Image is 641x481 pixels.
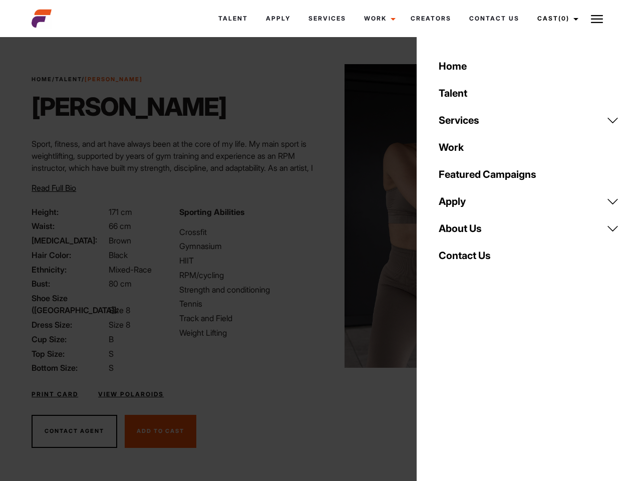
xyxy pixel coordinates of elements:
[433,80,625,107] a: Talent
[32,92,226,122] h1: [PERSON_NAME]
[109,279,132,289] span: 80 cm
[32,292,107,316] span: Shoe Size ([GEOGRAPHIC_DATA]):
[257,5,299,32] a: Apply
[32,390,78,399] a: Print Card
[433,134,625,161] a: Work
[109,265,152,275] span: Mixed-Race
[32,234,107,247] span: [MEDICAL_DATA]:
[355,5,402,32] a: Work
[109,349,114,359] span: S
[528,5,584,32] a: Cast(0)
[209,5,257,32] a: Talent
[32,415,117,448] button: Contact Agent
[179,255,314,267] li: HIIT
[109,334,114,344] span: B
[179,226,314,238] li: Crossfit
[179,240,314,252] li: Gymnasium
[32,264,107,276] span: Ethnicity:
[109,235,131,246] span: Brown
[32,362,107,374] span: Bottom Size:
[179,207,244,217] strong: Sporting Abilities
[137,427,184,434] span: Add To Cast
[32,183,76,193] span: Read Full Bio
[591,13,603,25] img: Burger icon
[433,53,625,80] a: Home
[32,348,107,360] span: Top Size:
[98,390,164,399] a: View Polaroids
[109,320,130,330] span: Size 8
[558,15,569,22] span: (0)
[109,363,114,373] span: S
[32,249,107,261] span: Hair Color:
[179,298,314,310] li: Tennis
[179,327,314,339] li: Weight Lifting
[433,188,625,215] a: Apply
[109,305,130,315] span: Size 8
[32,182,76,194] button: Read Full Bio
[299,5,355,32] a: Services
[32,138,314,198] p: Sport, fitness, and art have always been at the core of my life. My main sport is weightlifting, ...
[433,242,625,269] a: Contact Us
[125,415,196,448] button: Add To Cast
[32,206,107,218] span: Height:
[109,221,131,231] span: 66 cm
[32,76,52,83] a: Home
[32,75,143,84] span: / /
[433,215,625,242] a: About Us
[179,269,314,281] li: RPM/cycling
[32,9,52,29] img: cropped-aefm-brand-fav-22-square.png
[433,161,625,188] a: Featured Campaigns
[179,312,314,324] li: Track and Field
[179,284,314,296] li: Strength and conditioning
[109,207,132,217] span: 171 cm
[55,76,82,83] a: Talent
[433,107,625,134] a: Services
[32,319,107,331] span: Dress Size:
[402,5,460,32] a: Creators
[460,5,528,32] a: Contact Us
[32,278,107,290] span: Bust:
[32,333,107,345] span: Cup Size:
[109,250,128,260] span: Black
[32,220,107,232] span: Waist:
[85,76,143,83] strong: [PERSON_NAME]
